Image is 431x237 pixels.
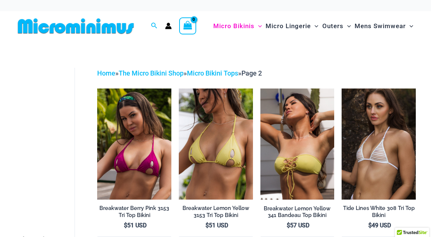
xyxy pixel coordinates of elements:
[264,15,320,37] a: Micro LingerieMenu ToggleMenu Toggle
[165,23,172,29] a: Account icon link
[342,89,416,200] img: Tide Lines White 308 Tri Top 01
[97,205,171,221] a: Breakwater Berry Pink 3153 Tri Top Bikini
[211,15,264,37] a: Micro BikinisMenu ToggleMenu Toggle
[368,222,391,229] bdi: 49 USD
[260,205,335,219] h2: Breakwater Lemon Yellow 341 Bandeau Top Bikini
[241,69,262,77] span: Page 2
[210,14,416,39] nav: Site Navigation
[260,89,335,200] a: Breakwater Lemon Yellow 341 halter 01Breakwater Lemon Yellow 341 halter 4956 Short 06Breakwater L...
[97,69,115,77] a: Home
[179,205,253,221] a: Breakwater Lemon Yellow 3153 Tri Top Bikini
[187,69,238,77] a: Micro Bikini Tops
[260,205,335,222] a: Breakwater Lemon Yellow 341 Bandeau Top Bikini
[179,89,253,200] a: Breakwater Lemon Yellow 3153 Tri Top 01Breakwater Lemon Yellow 3153 Tri Top 4856 micro 03Breakwat...
[205,222,209,229] span: $
[368,222,372,229] span: $
[15,18,137,34] img: MM SHOP LOGO FLAT
[179,205,253,218] h2: Breakwater Lemon Yellow 3153 Tri Top Bikini
[342,205,416,218] h2: Tide Lines White 308 Tri Top Bikini
[343,17,351,36] span: Menu Toggle
[342,89,416,200] a: Tide Lines White 308 Tri Top 01Tide Lines White 308 Tri Top 480 Micro 04Tide Lines White 308 Tri ...
[287,222,309,229] bdi: 57 USD
[119,69,184,77] a: The Micro Bikini Shop
[19,62,85,210] iframe: TrustedSite Certified
[179,89,253,200] img: Breakwater Lemon Yellow 3153 Tri Top 01
[322,17,343,36] span: Outers
[266,17,311,36] span: Micro Lingerie
[287,222,290,229] span: $
[311,17,318,36] span: Menu Toggle
[353,15,415,37] a: Mens SwimwearMenu ToggleMenu Toggle
[97,69,262,77] span: » » »
[213,17,254,36] span: Micro Bikinis
[124,222,127,229] span: $
[205,222,228,229] bdi: 51 USD
[97,89,171,200] img: Breakwater Berry Pink 3153 Tri 01
[260,89,335,200] img: Breakwater Lemon Yellow 341 halter 01
[406,17,413,36] span: Menu Toggle
[355,17,406,36] span: Mens Swimwear
[342,205,416,221] a: Tide Lines White 308 Tri Top Bikini
[179,17,196,34] a: View Shopping Cart, empty
[124,222,147,229] bdi: 51 USD
[97,205,171,218] h2: Breakwater Berry Pink 3153 Tri Top Bikini
[320,15,353,37] a: OutersMenu ToggleMenu Toggle
[151,21,158,31] a: Search icon link
[254,17,262,36] span: Menu Toggle
[97,89,171,200] a: Breakwater Berry Pink 3153 Tri 01Breakwater Berry Pink 3153 Tri Top 4956 Short 03Breakwater Berry...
